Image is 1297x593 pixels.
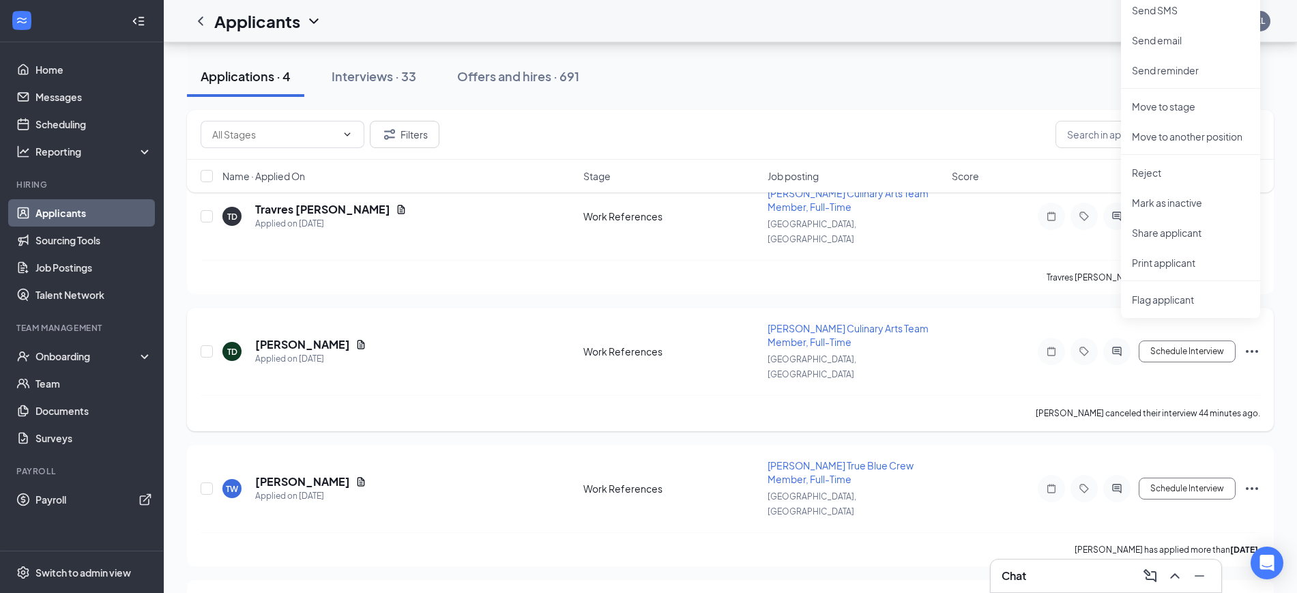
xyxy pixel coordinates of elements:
svg: ChevronDown [342,129,353,140]
svg: ChevronLeft [192,13,209,29]
svg: ChevronUp [1167,568,1183,584]
svg: UserCheck [16,349,30,363]
svg: Ellipses [1244,343,1260,360]
div: [PERSON_NAME] canceled their interview 44 minutes ago. [1036,407,1260,420]
a: Job Postings [35,254,152,281]
input: Search in applications [1055,121,1260,148]
svg: Tag [1076,346,1092,357]
button: Schedule Interview [1139,341,1236,362]
svg: Ellipses [1244,480,1260,497]
span: [GEOGRAPHIC_DATA], [GEOGRAPHIC_DATA] [768,491,856,517]
h1: Applicants [214,10,300,33]
span: [PERSON_NAME] Culinary Arts Team Member, Full-Time [768,322,929,348]
div: Applied on [DATE] [255,217,407,231]
div: Work References [583,345,759,358]
input: All Stages [212,127,336,142]
span: [PERSON_NAME] True Blue Crew Member, Full-Time [768,459,914,485]
a: Surveys [35,424,152,452]
svg: ActiveChat [1109,211,1125,222]
button: ChevronUp [1164,565,1186,587]
span: [GEOGRAPHIC_DATA], [GEOGRAPHIC_DATA] [768,354,856,379]
div: TD [227,211,237,222]
svg: ChevronDown [306,13,322,29]
button: Schedule Interview [1139,478,1236,500]
div: Interviews · 33 [332,68,416,85]
svg: ActiveChat [1109,483,1125,494]
svg: ComposeMessage [1142,568,1158,584]
svg: Note [1043,483,1060,494]
p: Mark as inactive [1132,196,1249,209]
div: Hiring [16,179,149,190]
svg: Analysis [16,145,30,158]
svg: WorkstreamLogo [15,14,29,27]
a: Applicants [35,199,152,227]
div: Reporting [35,145,153,158]
a: Documents [35,397,152,424]
div: Applications · 4 [201,68,291,85]
h3: Chat [1002,568,1026,583]
svg: ActiveChat [1109,346,1125,357]
a: Sourcing Tools [35,227,152,254]
a: Team [35,370,152,397]
div: Applied on [DATE] [255,352,366,366]
svg: Document [355,476,366,487]
div: Onboarding [35,349,141,363]
div: Payroll [16,465,149,477]
div: Work References [583,482,759,495]
button: Minimize [1189,565,1210,587]
svg: Document [355,339,366,350]
svg: Collapse [132,14,145,28]
div: TD [227,346,237,358]
svg: Note [1043,211,1060,222]
svg: Note [1043,346,1060,357]
span: Job posting [768,169,819,183]
span: Name · Applied On [222,169,305,183]
svg: Settings [16,566,30,579]
span: [GEOGRAPHIC_DATA], [GEOGRAPHIC_DATA] [768,219,856,244]
svg: Tag [1076,211,1092,222]
p: [PERSON_NAME] has applied more than . [1075,544,1260,555]
a: Scheduling [35,111,152,138]
div: Applied on [DATE] [255,489,366,503]
h5: [PERSON_NAME] [255,474,350,489]
p: Share applicant [1132,226,1249,240]
svg: Minimize [1191,568,1208,584]
a: PayrollExternalLink [35,486,152,513]
a: Messages [35,83,152,111]
svg: Document [396,204,407,215]
div: Team Management [16,322,149,334]
div: KL [1255,15,1265,27]
b: [DATE] [1230,545,1258,555]
span: Stage [583,169,611,183]
div: Open Intercom Messenger [1251,547,1283,579]
h5: Travres [PERSON_NAME] [255,202,390,217]
div: Work References [583,209,759,223]
div: TW [226,483,238,495]
p: Travres [PERSON_NAME] has applied more than . [1047,272,1260,283]
div: Offers and hires · 691 [457,68,579,85]
a: Home [35,56,152,83]
svg: Filter [381,126,398,143]
span: Score [952,169,979,183]
div: Switch to admin view [35,566,131,579]
h5: [PERSON_NAME] [255,337,350,352]
button: Filter Filters [370,121,439,148]
button: ComposeMessage [1139,565,1161,587]
a: Talent Network [35,281,152,308]
svg: Tag [1076,483,1092,494]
